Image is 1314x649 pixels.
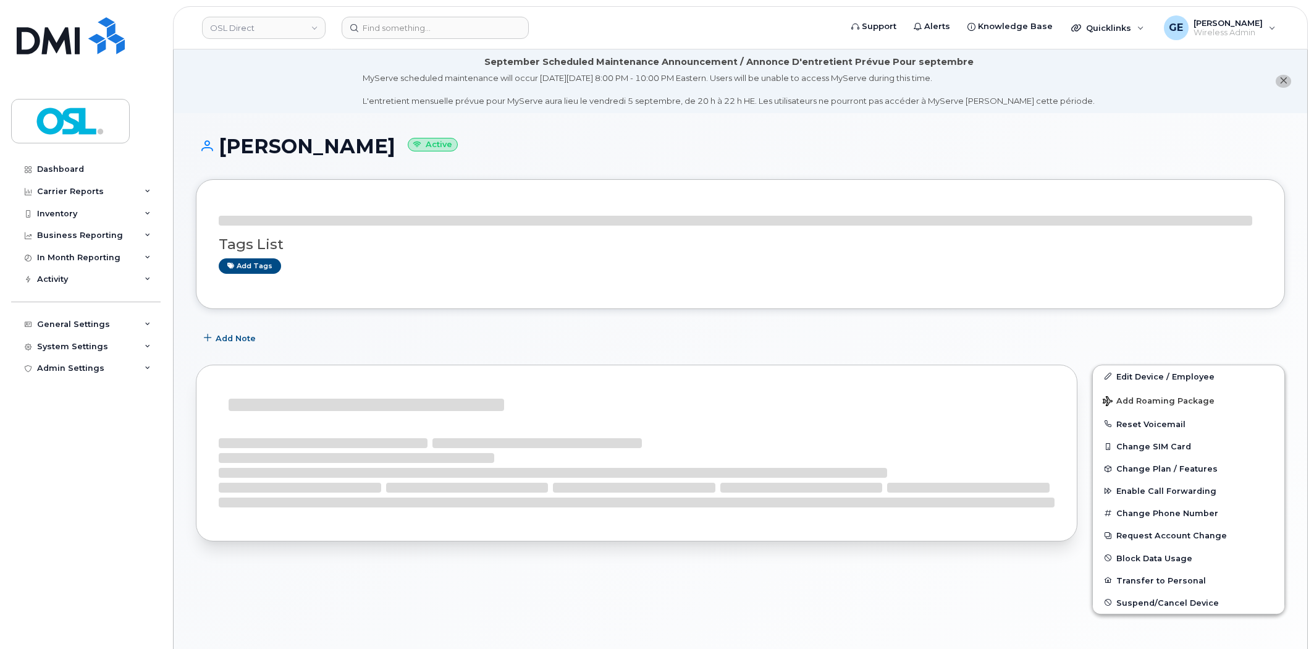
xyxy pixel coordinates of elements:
[196,135,1285,157] h1: [PERSON_NAME]
[216,333,256,344] span: Add Note
[1116,464,1218,473] span: Change Plan / Features
[196,328,266,350] button: Add Note
[1093,480,1284,502] button: Enable Call Forwarding
[1093,365,1284,388] a: Edit Device / Employee
[1093,413,1284,435] button: Reset Voicemail
[1103,396,1215,408] span: Add Roaming Package
[219,258,281,274] a: Add tags
[1093,592,1284,614] button: Suspend/Cancel Device
[1116,598,1219,607] span: Suspend/Cancel Device
[1093,388,1284,413] button: Add Roaming Package
[1276,75,1291,88] button: close notification
[1093,569,1284,592] button: Transfer to Personal
[363,72,1095,107] div: MyServe scheduled maintenance will occur [DATE][DATE] 8:00 PM - 10:00 PM Eastern. Users will be u...
[1093,524,1284,546] button: Request Account Change
[1093,457,1284,480] button: Change Plan / Features
[408,138,458,152] small: Active
[484,56,974,69] div: September Scheduled Maintenance Announcement / Annonce D'entretient Prévue Pour septembre
[1093,547,1284,569] button: Block Data Usage
[219,237,1262,252] h3: Tags List
[1093,435,1284,457] button: Change SIM Card
[1116,486,1216,496] span: Enable Call Forwarding
[1093,502,1284,524] button: Change Phone Number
